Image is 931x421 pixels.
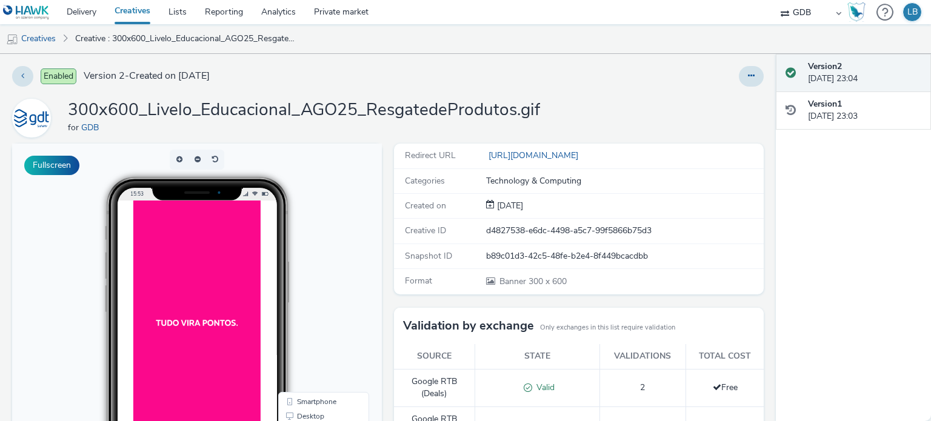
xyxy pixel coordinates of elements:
span: Creative ID [405,225,446,236]
a: [URL][DOMAIN_NAME] [486,150,583,161]
a: Hawk Academy [847,2,870,22]
span: Categories [405,175,445,187]
li: Desktop [269,265,355,280]
span: Enabled [41,68,76,84]
strong: Version 1 [808,98,842,110]
span: for [68,122,81,133]
div: Technology & Computing [486,175,762,187]
span: [DATE] [495,200,523,211]
li: QR Code [269,280,355,294]
div: b89c01d3-42c5-48fe-b2e4-8f449bcacdbb [486,250,762,262]
span: Format [405,275,432,287]
a: Creative : 300x600_Livelo_Educacional_AGO25_ResgatedeProdutos.gif [69,24,302,53]
span: Redirect URL [405,150,456,161]
h3: Validation by exchange [403,317,534,335]
h1: 300x600_Livelo_Educacional_AGO25_ResgatedeProdutos.gif [68,99,540,122]
div: d4827538-e6dc-4498-a5c7-99f5866b75d3 [486,225,762,237]
span: Desktop [285,269,312,276]
span: 2 [640,382,645,393]
div: LB [907,3,918,21]
span: Banner [499,276,529,287]
a: GDB [12,112,56,124]
span: Created on [405,200,446,211]
span: Snapshot ID [405,250,452,262]
img: undefined Logo [3,5,50,20]
div: Creation 19 August 2025, 23:03 [495,200,523,212]
th: Total cost [686,344,764,369]
img: Advertisement preview [121,57,249,311]
a: GDB [81,122,104,133]
span: Free [713,382,738,393]
span: Valid [532,382,555,393]
td: Google RTB (Deals) [394,369,475,406]
li: Smartphone [269,251,355,265]
th: State [475,344,599,369]
span: QR Code [285,283,314,291]
div: [DATE] 23:04 [808,61,921,85]
img: Hawk Academy [847,2,866,22]
span: 15:53 [118,47,132,53]
img: mobile [6,33,18,45]
button: Fullscreen [24,156,79,175]
th: Validations [599,344,686,369]
strong: Version 2 [808,61,842,72]
span: Version 2 - Created on [DATE] [84,69,210,83]
small: Only exchanges in this list require validation [540,323,675,333]
th: Source [394,344,475,369]
div: [DATE] 23:03 [808,98,921,123]
img: GDB [14,101,49,136]
span: 300 x 600 [498,276,567,287]
span: Smartphone [285,254,324,262]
